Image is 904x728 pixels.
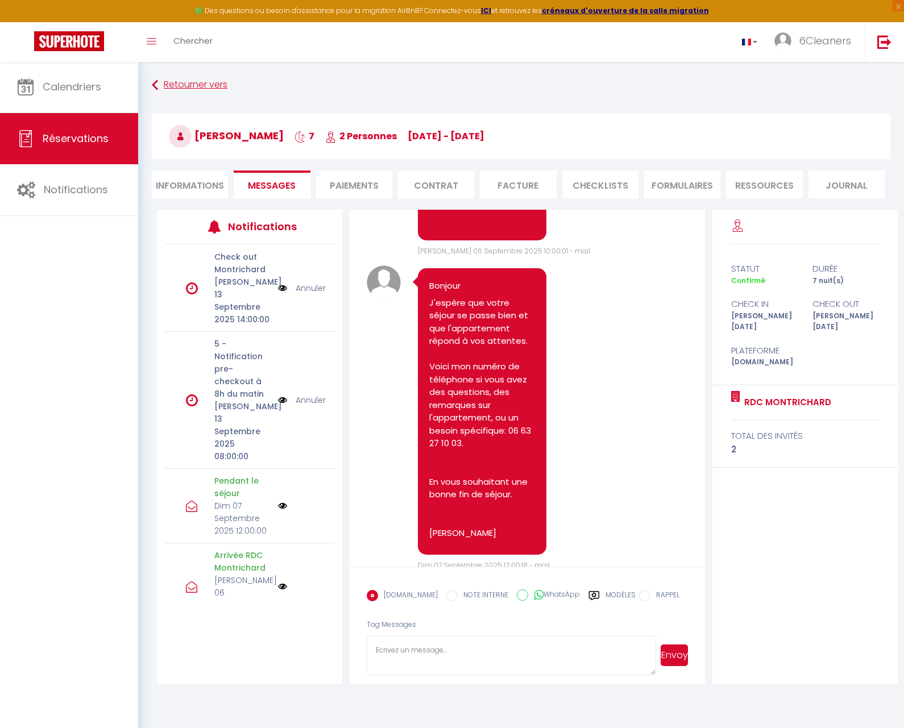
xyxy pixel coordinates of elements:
[296,282,326,294] a: Annuler
[278,394,287,406] img: NO IMAGE
[528,589,580,602] label: WhatsApp
[740,396,831,409] a: RDC montrichard
[774,32,791,49] img: ...
[726,170,802,198] li: Ressources
[724,262,805,276] div: statut
[418,560,550,570] span: Dim 07 Septembre 2025 12:00:18 - mail
[214,338,271,400] p: 5 - Notification pre-checkout à 8h du matin
[805,276,886,286] div: 7 nuit(s)
[799,34,851,48] span: 6Cleaners
[650,590,679,602] label: RAPPEL
[805,262,886,276] div: durée
[805,311,886,332] div: [PERSON_NAME] [DATE]
[367,619,416,629] span: Tag Messages
[378,590,438,602] label: [DOMAIN_NAME]
[325,130,397,143] span: 2 Personnes
[398,170,474,198] li: Contrat
[214,574,271,624] p: [PERSON_NAME] 06 Septembre 2025 10:00:00
[429,280,461,292] span: Bonjour
[367,265,401,299] img: avatar.png
[165,22,221,62] a: Chercher
[214,251,271,276] p: Check out Montrichard
[429,360,533,449] span: Voici mon numéro de téléphone si vous avez des questions, des remarques sur l'appartement, ou un ...
[562,170,638,198] li: CHECKLISTS
[724,357,805,368] div: [DOMAIN_NAME]
[877,35,891,49] img: logout
[724,297,805,311] div: check in
[43,131,109,145] span: Réservations
[316,170,392,198] li: Paiements
[480,170,556,198] li: Facture
[296,394,326,406] a: Annuler
[173,35,213,47] span: Chercher
[169,128,284,143] span: [PERSON_NAME]
[278,282,287,294] img: NO IMAGE
[458,590,508,602] label: NOTE INTERNE
[808,170,885,198] li: Journal
[152,170,228,198] li: Informations
[731,276,765,285] span: Confirmé
[214,400,271,463] p: [PERSON_NAME] 13 Septembre 2025 08:00:00
[214,276,271,326] p: [PERSON_NAME] 13 Septembre 2025 14:00:00
[644,170,720,198] li: FORMULAIRES
[214,549,271,574] p: Arrivée RDC Montrichard
[724,311,805,332] div: [PERSON_NAME] [DATE]
[278,582,287,591] img: NO IMAGE
[214,500,271,537] p: Dim 07 Septembre 2025 12:00:00
[661,644,688,666] button: Envoyer
[481,6,491,15] a: ICI
[43,80,101,94] span: Calendriers
[731,429,880,443] div: total des invités
[295,130,314,143] span: 7
[214,475,271,500] p: Pendant le séjour
[724,344,805,357] div: Plateforme
[606,590,636,610] label: Modèles
[228,214,299,239] h3: Notifications
[34,31,104,51] img: Super Booking
[805,297,886,311] div: check out
[278,501,287,510] img: NO IMAGE
[418,246,590,256] span: [PERSON_NAME] 06 Septembre 2025 10:00:01 - mail
[408,130,484,143] span: [DATE] - [DATE]
[44,182,108,197] span: Notifications
[766,22,865,62] a: ... 6Cleaners
[152,75,890,95] a: Retourner vers
[429,297,530,347] span: J'espère que votre séjour se passe bien et que l'appartement répond à vos attentes.
[542,6,709,15] a: créneaux d'ouverture de la salle migration
[248,179,296,192] span: Messages
[429,476,530,501] span: En vous souhaitant une bonne fin de séjour.
[429,527,496,539] span: [PERSON_NAME]
[731,443,880,456] div: 2
[9,5,43,39] button: Ouvrir le widget de chat LiveChat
